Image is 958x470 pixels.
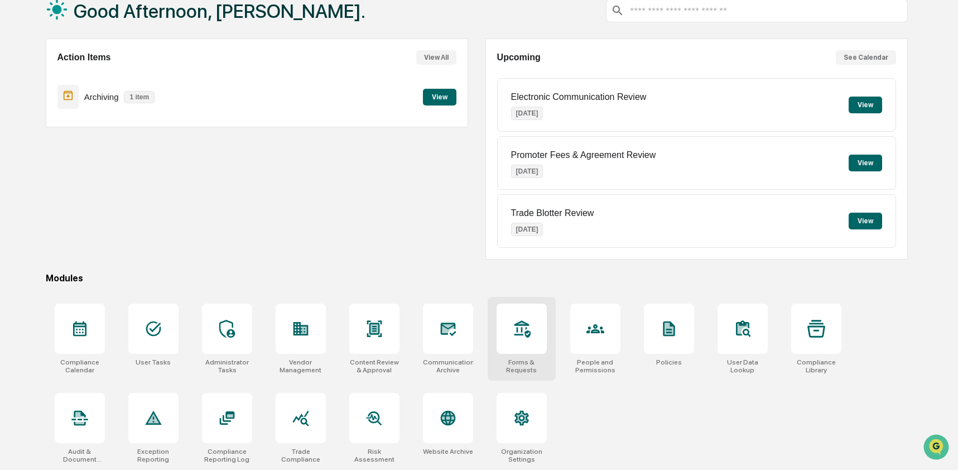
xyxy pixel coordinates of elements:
[38,97,141,105] div: We're available if you need us!
[656,358,682,366] div: Policies
[79,189,135,198] a: Powered byPylon
[423,89,456,105] button: View
[76,136,143,156] a: 🗄️Attestations
[349,448,399,463] div: Risk Assessment
[7,157,75,178] a: 🔎Data Lookup
[423,448,473,455] div: Website Archive
[423,358,473,374] div: Communications Archive
[128,448,179,463] div: Exception Reporting
[190,89,203,102] button: Start new chat
[38,85,183,97] div: Start new chat
[136,358,171,366] div: User Tasks
[81,142,90,151] div: 🗄️
[849,155,882,171] button: View
[570,358,620,374] div: People and Permissions
[423,91,456,102] a: View
[849,213,882,229] button: View
[497,358,547,374] div: Forms & Requests
[497,52,541,63] h2: Upcoming
[57,52,111,63] h2: Action Items
[511,223,543,236] p: [DATE]
[55,448,105,463] div: Audit & Document Logs
[202,448,252,463] div: Compliance Reporting Log
[124,91,155,103] p: 1 item
[11,23,203,41] p: How can we help?
[22,162,70,173] span: Data Lookup
[22,141,72,152] span: Preclearance
[791,358,841,374] div: Compliance Library
[46,273,908,284] div: Modules
[84,92,119,102] p: Archiving
[111,189,135,198] span: Pylon
[511,150,656,160] p: Promoter Fees & Agreement Review
[276,358,326,374] div: Vendor Management
[511,92,647,102] p: Electronic Communication Review
[11,85,31,105] img: 1746055101610-c473b297-6a78-478c-a979-82029cc54cd1
[11,163,20,172] div: 🔎
[202,358,252,374] div: Administrator Tasks
[511,107,543,120] p: [DATE]
[276,448,326,463] div: Trade Compliance
[849,97,882,113] button: View
[55,358,105,374] div: Compliance Calendar
[416,50,456,65] button: View All
[922,433,952,463] iframe: Open customer support
[836,50,896,65] button: See Calendar
[92,141,138,152] span: Attestations
[11,142,20,151] div: 🖐️
[511,208,594,218] p: Trade Blotter Review
[718,358,768,374] div: User Data Lookup
[349,358,399,374] div: Content Review & Approval
[511,165,543,178] p: [DATE]
[7,136,76,156] a: 🖐️Preclearance
[497,448,547,463] div: Organization Settings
